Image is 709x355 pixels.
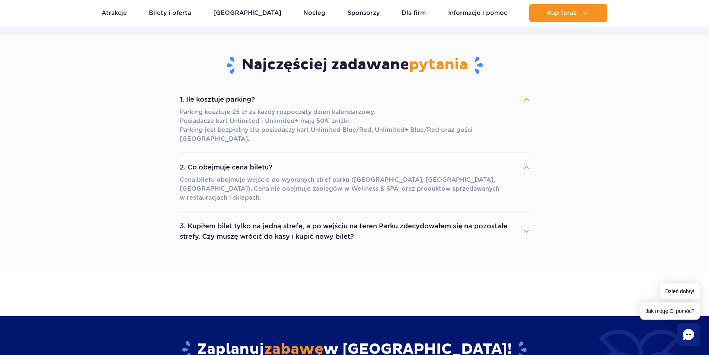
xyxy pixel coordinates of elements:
[529,4,607,22] button: Kup teraz
[102,4,127,22] a: Atrakcje
[547,10,577,16] span: Kup teraz
[180,91,530,108] button: 1. Ile kosztuje parking?
[409,56,468,74] span: pytania
[677,323,700,346] div: Chat
[180,108,530,143] p: Parking kosztuje 25 zł za każdy rozpoczęty dzień kalendarzowy. Posiadacze kart Unlimited i Unlimi...
[213,4,281,22] a: [GEOGRAPHIC_DATA]
[180,175,530,202] p: Cena biletu obejmuje wejście do wybranych stref parku ([GEOGRAPHIC_DATA], [GEOGRAPHIC_DATA], [GEO...
[149,4,191,22] a: Bilety i oferta
[180,218,530,245] button: 3. Kupiłem bilet tylko na jedną strefę, a po wejściu na teren Parku zdecydowałem się na pozostałe...
[640,302,700,320] span: Jak mogę Ci pomóc?
[448,4,507,22] a: Informacje i pomoc
[660,283,700,299] span: Dzień dobry!
[402,4,426,22] a: Dla firm
[180,159,530,175] button: 2. Co obejmuje cena biletu?
[303,4,325,22] a: Nocleg
[348,4,380,22] a: Sponsorzy
[180,56,530,75] h3: Najczęściej zadawane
